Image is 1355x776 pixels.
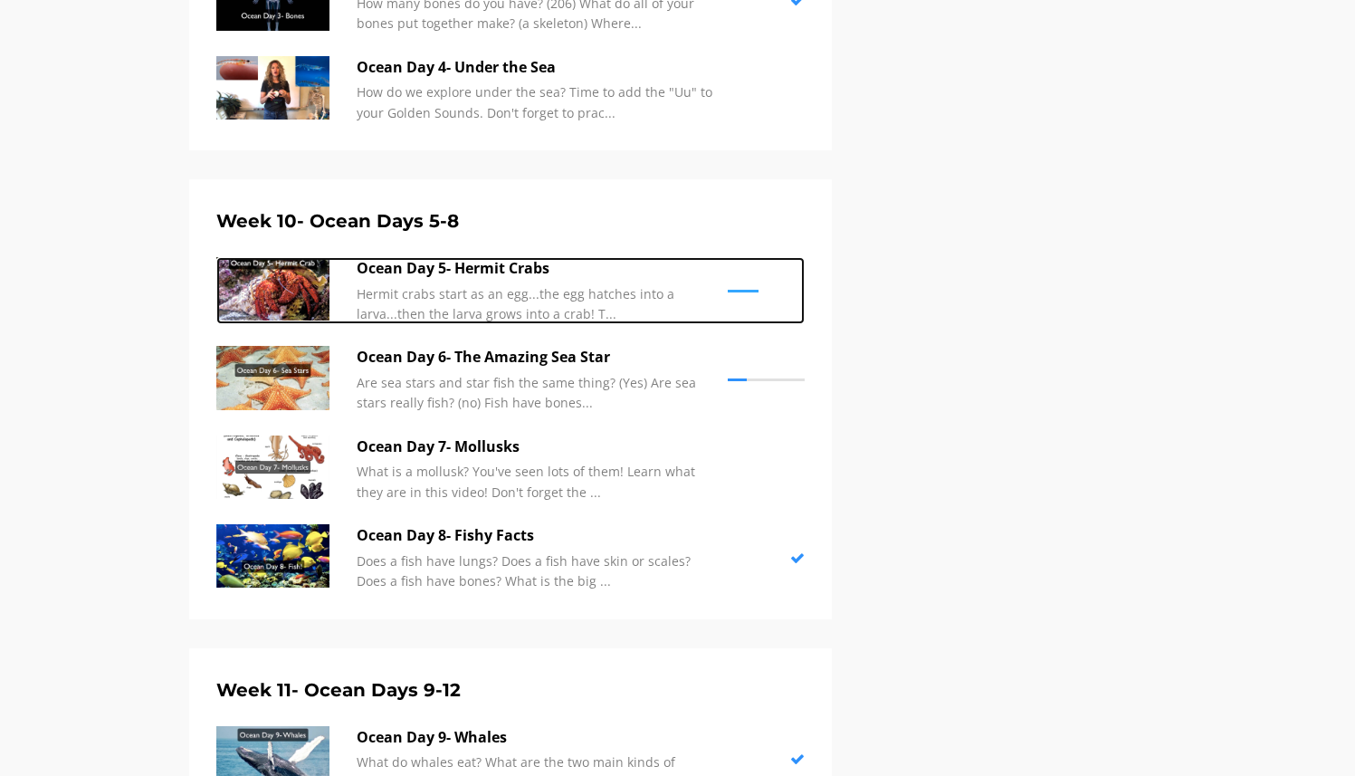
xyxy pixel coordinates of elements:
p: Ocean Day 8- Fishy Facts [357,524,719,548]
p: Ocean Day 7- Mollusks [357,436,719,459]
p: Ocean Day 5- Hermit Crabs [357,257,719,281]
h5: Week 11- Ocean Days 9-12 [216,675,805,704]
p: Ocean Day 6- The Amazing Sea Star [357,346,719,369]
p: Are sea stars and star fish the same thing? (Yes) Are sea stars really fish? (no) Fish have bones... [357,373,719,414]
img: 49ebb5b7-e31b-4477-955b-207090801c59.jpg [216,56,329,120]
a: Ocean Day 8- Fishy Facts Does a fish have lungs? Does a fish have skin or scales? Does a fish hav... [216,524,805,591]
img: 9qLK4rQ7TSaAHEhvKI89_4DFA35F9-1CBF-4B9C-BE04-4F50C03E12DA.jpeg [216,346,329,409]
h5: Week 10- Ocean Days 5-8 [216,206,805,235]
img: rO72N2v7RnOFiImzrZEa_938BD2FE-A54D-47AE-9058-EA49B4E13AA7.jpeg [216,257,329,321]
img: jv3yAX55SmJx2QhQzZ2O_53CB8EE7-E173-4192-9EA0-B4AE7FCCE81E.jpeg [216,436,329,499]
p: Ocean Day 4- Under the Sea [357,56,719,80]
img: 3K0SSJG1SaSzxQ5p26qg_5E5A9A31-5F1E-4968-93C1-41B10E178010.jpeg [216,524,329,588]
p: Hermit crabs start as an egg...the egg hatches into a larva...then the larva grows into a crab! T... [357,284,719,325]
a: Ocean Day 6- The Amazing Sea Star Are sea stars and star fish the same thing? (Yes) Are sea stars... [216,346,805,413]
p: What is a mollusk? You've seen lots of them! Learn what they are in this video! Don't forget the ... [357,462,719,503]
a: Ocean Day 5- Hermit Crabs Hermit crabs start as an egg...the egg hatches into a larva...then the ... [216,257,805,324]
p: Does a fish have lungs? Does a fish have skin or scales? Does a fish have bones? What is the big ... [357,551,719,592]
a: Ocean Day 7- Mollusks What is a mollusk? You've seen lots of them! Learn what they are in this vi... [216,436,805,503]
p: How do we explore under the sea? Time to add the "Uu" to your Golden Sounds. Don't forget to prac... [357,82,719,123]
a: Ocean Day 4- Under the Sea How do we explore under the sea? Time to add the "Uu" to your Golden S... [216,56,805,123]
p: Ocean Day 9- Whales [357,726,719,750]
